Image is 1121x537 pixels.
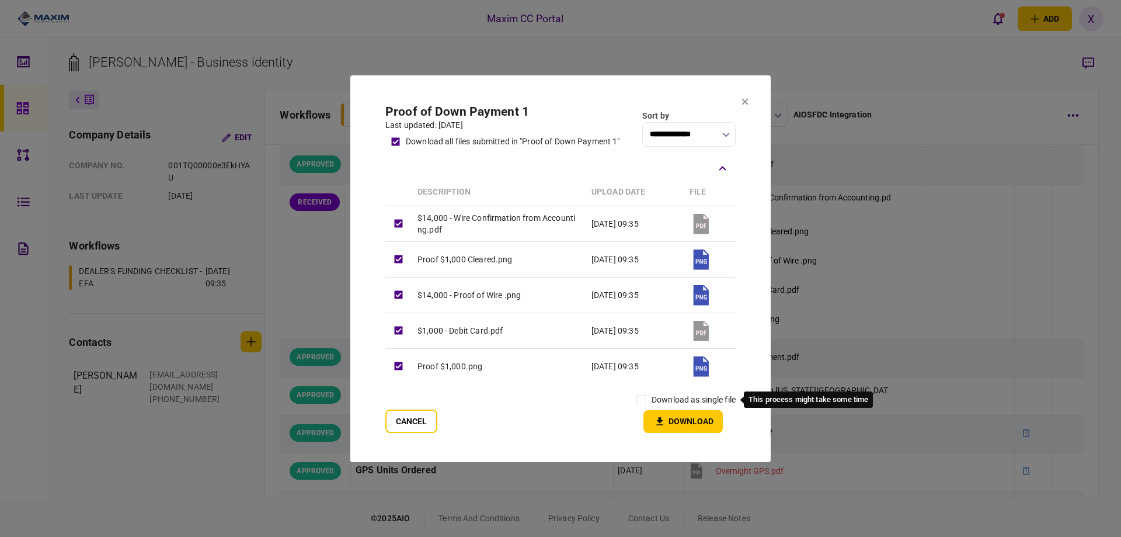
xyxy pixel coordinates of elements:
[412,178,586,206] th: Description
[586,178,684,206] th: upload date
[412,277,586,313] td: $14,000 - Proof of Wire .png
[586,348,684,384] td: [DATE] 09:35
[586,313,684,348] td: [DATE] 09:35
[684,178,736,206] th: file
[385,104,620,119] h2: Proof of Down Payment 1
[642,109,736,122] div: Sort by
[385,410,437,433] button: Cancel
[412,206,586,241] td: $14,000 - Wire Confirmation from Accounting.pdf
[643,410,723,433] button: Download
[412,241,586,277] td: Proof $1,000 Cleared.png
[385,119,620,131] div: last updated: [DATE]
[586,206,684,241] td: [DATE] 09:35
[412,313,586,348] td: $1,000 - Debit Card.pdf
[412,348,586,384] td: Proof $1,000.png
[586,241,684,277] td: [DATE] 09:35
[406,135,620,147] div: download all files submitted in "Proof of Down Payment 1"
[586,277,684,313] td: [DATE] 09:35
[652,394,736,406] label: download as single file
